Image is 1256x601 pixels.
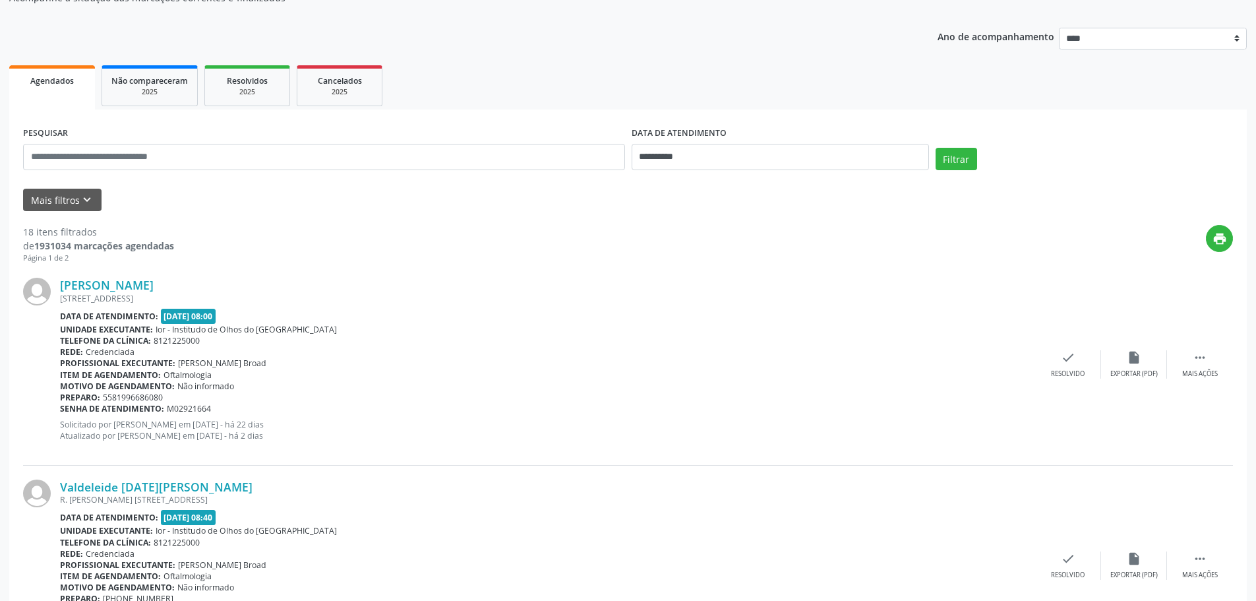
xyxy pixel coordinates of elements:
span: 8121225000 [154,335,200,346]
i:  [1193,552,1207,566]
b: Unidade executante: [60,525,153,536]
div: Mais ações [1182,369,1218,379]
div: Exportar (PDF) [1110,369,1158,379]
b: Profissional executante: [60,559,175,571]
a: Valdeleide [DATE][PERSON_NAME] [60,480,253,494]
img: img [23,480,51,507]
img: img [23,278,51,305]
span: Oftalmologia [164,571,212,582]
span: Agendados [30,75,74,86]
span: Credenciada [86,548,135,559]
p: Ano de acompanhamento [938,28,1054,44]
button: print [1206,225,1233,252]
b: Senha de atendimento: [60,403,164,414]
span: [DATE] 08:00 [161,309,216,324]
div: 2025 [214,87,280,97]
span: [PERSON_NAME] Broad [178,358,266,369]
a: [PERSON_NAME] [60,278,154,292]
b: Preparo: [60,392,100,403]
div: 2025 [111,87,188,97]
span: Resolvidos [227,75,268,86]
span: 8121225000 [154,537,200,548]
span: Não informado [177,582,234,593]
div: 2025 [307,87,373,97]
label: DATA DE ATENDIMENTO [632,123,727,144]
b: Rede: [60,548,83,559]
i: print [1212,232,1227,246]
span: Oftalmologia [164,369,212,381]
b: Telefone da clínica: [60,537,151,548]
i:  [1193,350,1207,365]
b: Item de agendamento: [60,369,161,381]
div: Resolvido [1051,369,1085,379]
span: Cancelados [318,75,362,86]
button: Filtrar [936,148,977,170]
div: Exportar (PDF) [1110,571,1158,580]
i: insert_drive_file [1127,552,1141,566]
label: PESQUISAR [23,123,68,144]
strong: 1931034 marcações agendadas [34,239,174,252]
span: [DATE] 08:40 [161,510,216,525]
div: 18 itens filtrados [23,225,174,239]
span: Ior - Institudo de Olhos do [GEOGRAPHIC_DATA] [156,324,337,335]
span: M02921664 [167,403,211,414]
div: Mais ações [1182,571,1218,580]
b: Data de atendimento: [60,512,158,523]
b: Telefone da clínica: [60,335,151,346]
b: Item de agendamento: [60,571,161,582]
span: [PERSON_NAME] Broad [178,559,266,571]
div: Resolvido [1051,571,1085,580]
span: Credenciada [86,346,135,358]
b: Rede: [60,346,83,358]
p: Solicitado por [PERSON_NAME] em [DATE] - há 22 dias Atualizado por [PERSON_NAME] em [DATE] - há 2... [60,419,1035,441]
i: keyboard_arrow_down [80,193,94,207]
div: de [23,239,174,253]
b: Unidade executante: [60,324,153,335]
b: Data de atendimento: [60,311,158,322]
i: check [1061,350,1075,365]
b: Profissional executante: [60,358,175,369]
span: 5581996686080 [103,392,163,403]
span: Não compareceram [111,75,188,86]
div: Página 1 de 2 [23,253,174,264]
button: Mais filtroskeyboard_arrow_down [23,189,102,212]
i: insert_drive_file [1127,350,1141,365]
span: Não informado [177,381,234,392]
b: Motivo de agendamento: [60,381,175,392]
span: Ior - Institudo de Olhos do [GEOGRAPHIC_DATA] [156,525,337,536]
i: check [1061,552,1075,566]
b: Motivo de agendamento: [60,582,175,593]
div: [STREET_ADDRESS] [60,293,1035,304]
div: R. [PERSON_NAME] [STREET_ADDRESS] [60,494,1035,505]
